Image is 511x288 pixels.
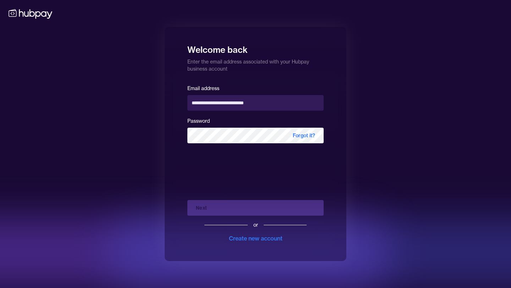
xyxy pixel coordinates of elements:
[187,40,324,55] h1: Welcome back
[284,128,324,143] span: Forgot it?
[229,234,282,243] div: Create new account
[253,221,258,228] div: or
[187,85,219,92] label: Email address
[187,118,210,124] label: Password
[187,55,324,72] p: Enter the email address associated with your Hubpay business account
